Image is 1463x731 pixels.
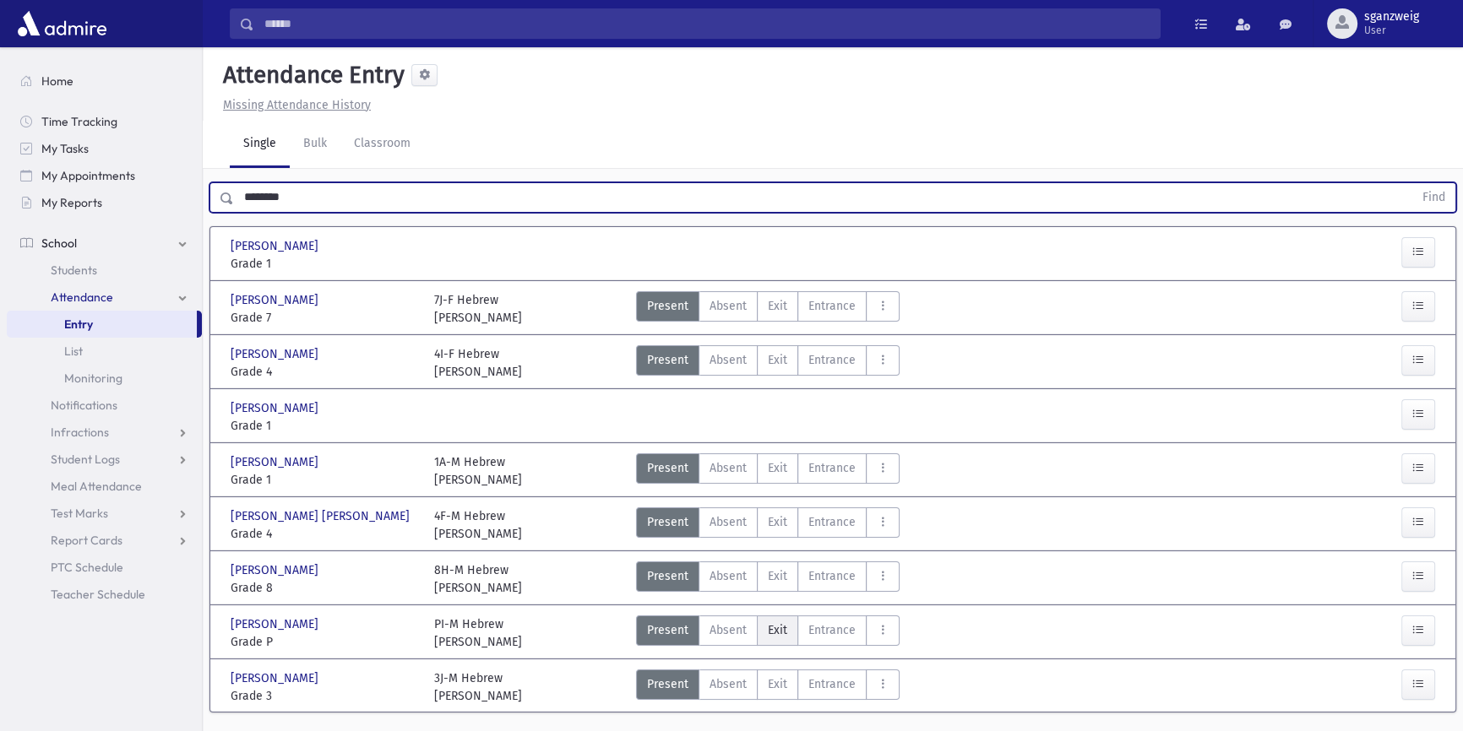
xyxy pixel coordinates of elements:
[340,121,424,168] a: Classroom
[7,527,202,554] a: Report Cards
[231,291,322,309] span: [PERSON_NAME]
[41,236,77,251] span: School
[51,290,113,305] span: Attendance
[41,73,73,89] span: Home
[231,309,417,327] span: Grade 7
[254,8,1160,39] input: Search
[7,365,202,392] a: Monitoring
[290,121,340,168] a: Bulk
[647,351,688,369] span: Present
[434,345,522,381] div: 4I-F Hebrew [PERSON_NAME]
[41,168,135,183] span: My Appointments
[64,344,83,359] span: List
[41,114,117,129] span: Time Tracking
[231,687,417,705] span: Grade 3
[808,567,856,585] span: Entrance
[7,68,202,95] a: Home
[808,351,856,369] span: Entrance
[636,615,900,651] div: AttTypes
[51,506,108,521] span: Test Marks
[231,633,417,651] span: Grade P
[51,452,120,467] span: Student Logs
[647,459,688,477] span: Present
[7,338,202,365] a: List
[230,121,290,168] a: Single
[216,98,371,112] a: Missing Attendance History
[51,560,123,575] span: PTC Schedule
[434,453,522,489] div: 1A-M Hebrew [PERSON_NAME]
[231,255,417,273] span: Grade 1
[51,479,142,494] span: Meal Attendance
[7,189,202,216] a: My Reports
[41,141,89,156] span: My Tasks
[808,459,856,477] span: Entrance
[7,311,197,338] a: Entry
[710,351,747,369] span: Absent
[434,507,522,543] div: 4F-M Hebrew [PERSON_NAME]
[64,371,122,386] span: Monitoring
[1364,10,1419,24] span: sganzweig
[768,621,787,639] span: Exit
[231,237,322,255] span: [PERSON_NAME]
[636,453,900,489] div: AttTypes
[231,579,417,597] span: Grade 8
[7,392,202,419] a: Notifications
[7,135,202,162] a: My Tasks
[7,446,202,473] a: Student Logs
[7,108,202,135] a: Time Tracking
[636,669,900,705] div: AttTypes
[647,621,688,639] span: Present
[7,581,202,608] a: Teacher Schedule
[710,513,747,531] span: Absent
[231,345,322,363] span: [PERSON_NAME]
[231,615,322,633] span: [PERSON_NAME]
[7,284,202,311] a: Attendance
[434,615,522,651] div: PI-M Hebrew [PERSON_NAME]
[231,561,322,579] span: [PERSON_NAME]
[710,567,747,585] span: Absent
[768,567,787,585] span: Exit
[64,317,93,332] span: Entry
[636,345,900,381] div: AttTypes
[647,675,688,693] span: Present
[808,675,856,693] span: Entrance
[768,513,787,531] span: Exit
[434,561,522,597] div: 8H-M Hebrew [PERSON_NAME]
[768,675,787,693] span: Exit
[768,297,787,315] span: Exit
[808,297,856,315] span: Entrance
[231,525,417,543] span: Grade 4
[7,419,202,446] a: Infractions
[647,567,688,585] span: Present
[7,257,202,284] a: Students
[808,513,856,531] span: Entrance
[51,263,97,278] span: Students
[636,561,900,597] div: AttTypes
[710,459,747,477] span: Absent
[808,621,856,639] span: Entrance
[223,98,371,112] u: Missing Attendance History
[231,363,417,381] span: Grade 4
[51,398,117,413] span: Notifications
[710,297,747,315] span: Absent
[51,425,109,440] span: Infractions
[231,417,417,435] span: Grade 1
[647,513,688,531] span: Present
[636,507,900,543] div: AttTypes
[7,500,202,527] a: Test Marks
[231,453,322,471] span: [PERSON_NAME]
[1412,183,1455,212] button: Find
[1364,24,1419,37] span: User
[636,291,900,327] div: AttTypes
[434,291,522,327] div: 7J-F Hebrew [PERSON_NAME]
[216,61,405,89] h5: Attendance Entry
[231,507,413,525] span: [PERSON_NAME] [PERSON_NAME]
[231,669,322,687] span: [PERSON_NAME]
[231,471,417,489] span: Grade 1
[710,675,747,693] span: Absent
[434,669,522,705] div: 3J-M Hebrew [PERSON_NAME]
[41,195,102,210] span: My Reports
[7,554,202,581] a: PTC Schedule
[51,533,122,548] span: Report Cards
[647,297,688,315] span: Present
